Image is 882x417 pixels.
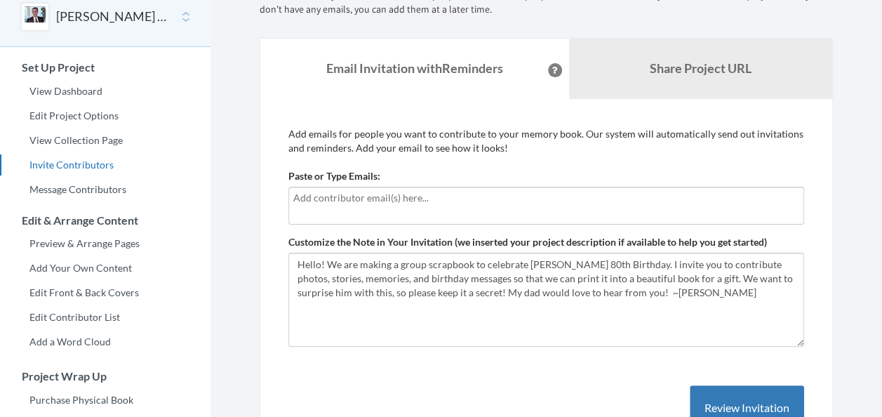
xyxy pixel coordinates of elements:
span: Support [28,10,79,22]
h3: Edit & Arrange Content [1,214,211,227]
b: Share Project URL [650,60,751,76]
button: [PERSON_NAME] 80th Birthday - SECRET PROJECT 😉 [56,8,170,26]
input: Add contributor email(s) here... [293,190,799,206]
p: Add emails for people you want to contribute to your memory book. Our system will automatically s... [288,127,804,155]
h3: Set Up Project [1,61,211,74]
label: Paste or Type Emails: [288,169,380,183]
h3: Project Wrap Up [1,370,211,383]
label: Customize the Note in Your Invitation (we inserted your project description if available to help ... [288,235,767,249]
strong: Email Invitation with Reminders [326,60,503,76]
textarea: Hello! We are making a group scrapbook to celebrate [PERSON_NAME] 80th Birthday. I invite you to ... [288,253,804,347]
